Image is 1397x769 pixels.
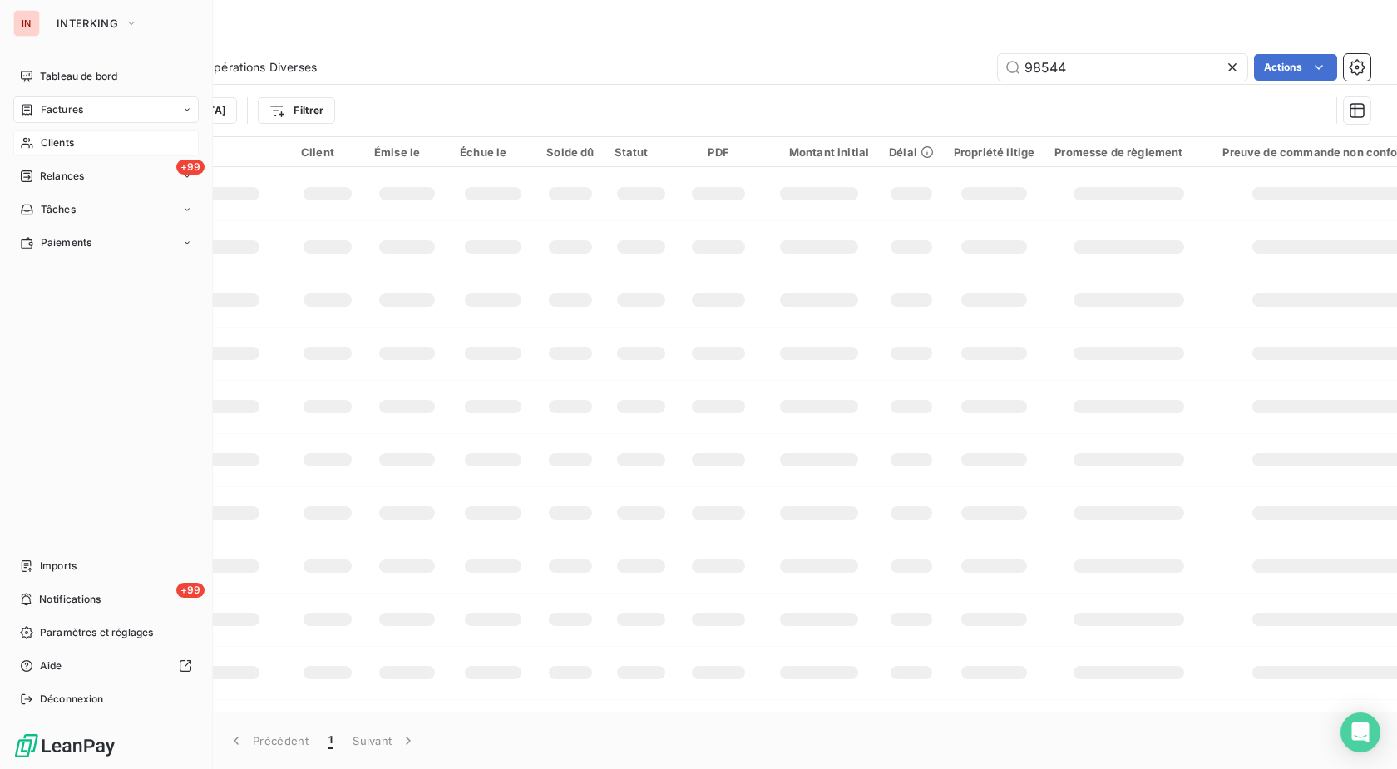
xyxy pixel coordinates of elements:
span: Notifications [39,592,101,607]
div: Solde dû [546,145,594,159]
span: Imports [40,559,77,574]
div: Échue le [460,145,526,159]
a: Aide [13,653,199,679]
span: Paiements [41,235,91,250]
button: Suivant [343,723,427,758]
span: 1 [328,732,333,749]
span: Factures [41,102,83,117]
button: Actions [1254,54,1337,81]
div: Open Intercom Messenger [1340,712,1380,752]
div: Montant initial [769,145,869,159]
span: INTERKING [57,17,118,30]
div: Client [301,145,354,159]
div: Délai [889,145,934,159]
span: +99 [176,160,205,175]
div: Promesse de règlement [1054,145,1202,159]
div: IN [13,10,40,37]
span: Opérations Diverses [205,59,317,76]
img: Logo LeanPay [13,732,116,759]
div: Propriété litige [954,145,1034,159]
span: Aide [40,658,62,673]
div: PDF [688,145,748,159]
span: Tableau de bord [40,69,117,84]
input: Rechercher [998,54,1247,81]
button: 1 [318,723,343,758]
span: Déconnexion [40,692,104,707]
button: Précédent [218,723,318,758]
button: Filtrer [258,97,334,124]
span: +99 [176,583,205,598]
div: Émise le [374,145,440,159]
span: Clients [41,136,74,150]
div: Statut [615,145,669,159]
span: Paramètres et réglages [40,625,153,640]
span: Relances [40,169,84,184]
span: Tâches [41,202,76,217]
